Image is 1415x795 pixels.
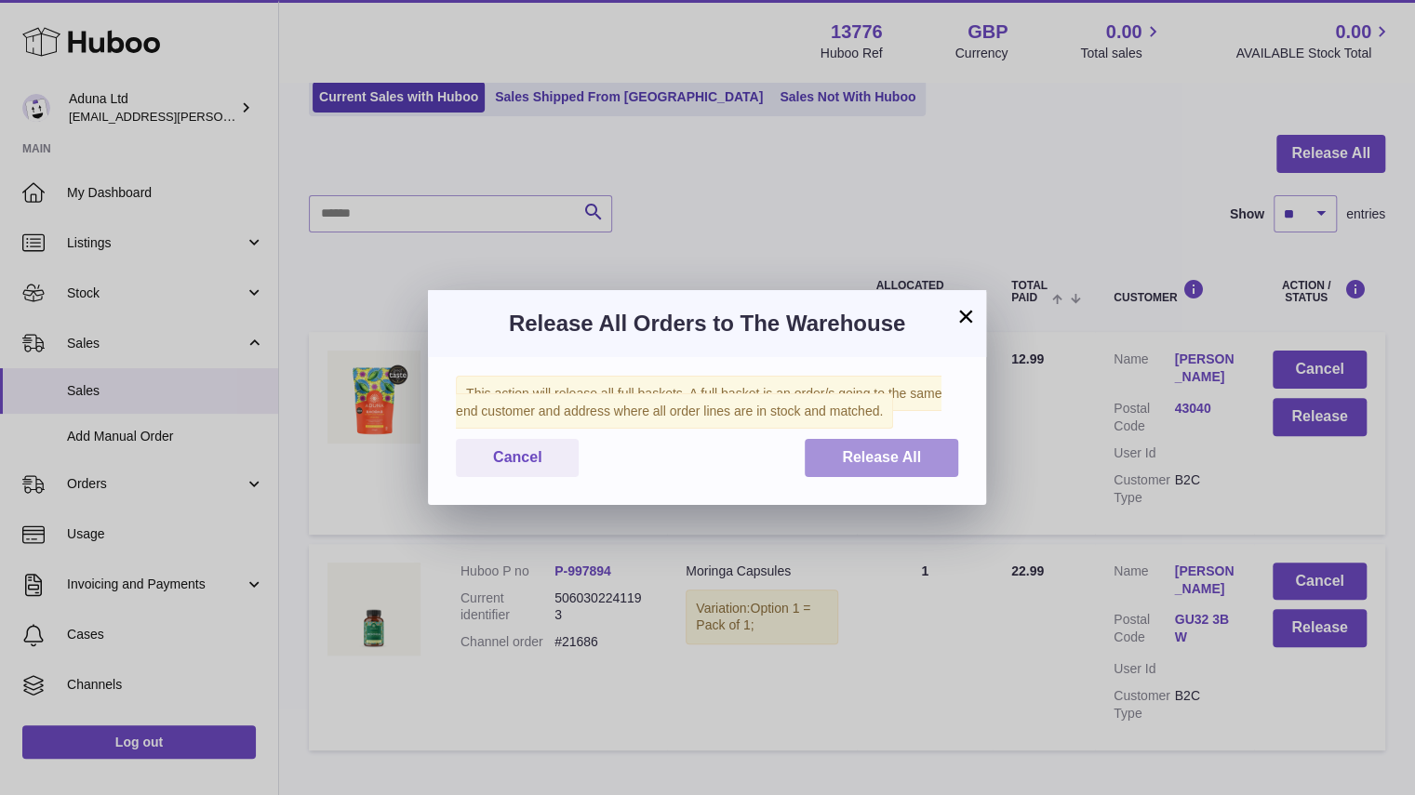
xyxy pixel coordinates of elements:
h3: Release All Orders to The Warehouse [456,309,958,338]
span: Cancel [493,449,541,465]
span: Release All [842,449,921,465]
button: Release All [805,439,958,477]
span: This action will release all full baskets. A full basket is an order/s going to the same end cust... [456,376,941,429]
button: Cancel [456,439,579,477]
button: × [954,305,977,327]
